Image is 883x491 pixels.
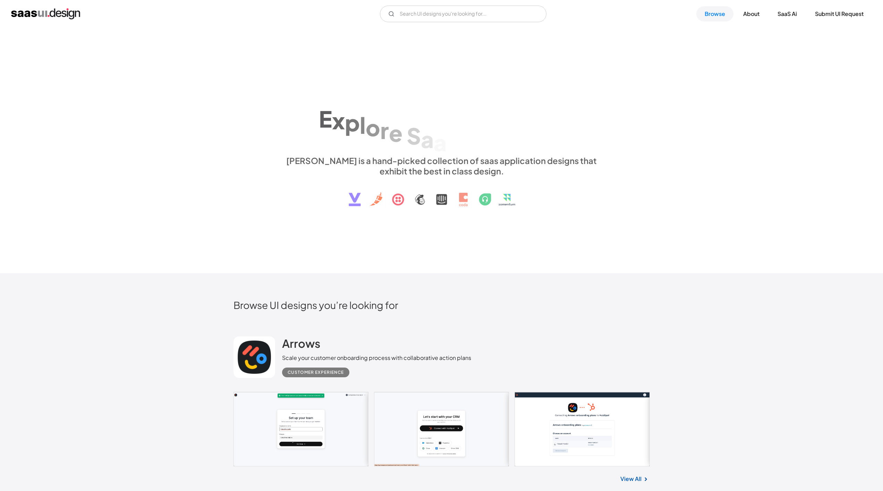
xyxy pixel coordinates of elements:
div: Scale your customer onboarding process with collaborative action plans [282,354,471,362]
a: Submit UI Request [807,6,872,21]
div: p [345,109,360,136]
div: e [389,120,402,146]
a: Arrows [282,336,320,354]
div: E [319,105,332,132]
h2: Arrows [282,336,320,350]
a: Browse [696,6,733,21]
div: x [332,107,345,134]
div: o [366,114,380,141]
div: l [360,112,366,138]
input: Search UI designs you're looking for... [380,6,546,22]
h1: Explore SaaS UI design patterns & interactions. [282,95,601,149]
div: S [407,122,421,149]
div: Customer Experience [288,368,344,377]
img: text, icon, saas logo [337,176,547,212]
div: a [434,129,447,156]
a: About [735,6,768,21]
div: a [421,126,434,152]
a: home [11,8,80,19]
div: r [380,117,389,144]
div: [PERSON_NAME] is a hand-picked collection of saas application designs that exhibit the best in cl... [282,155,601,176]
a: View All [620,475,642,483]
h2: Browse UI designs you’re looking for [234,299,650,311]
a: SaaS Ai [769,6,805,21]
form: Email Form [380,6,546,22]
